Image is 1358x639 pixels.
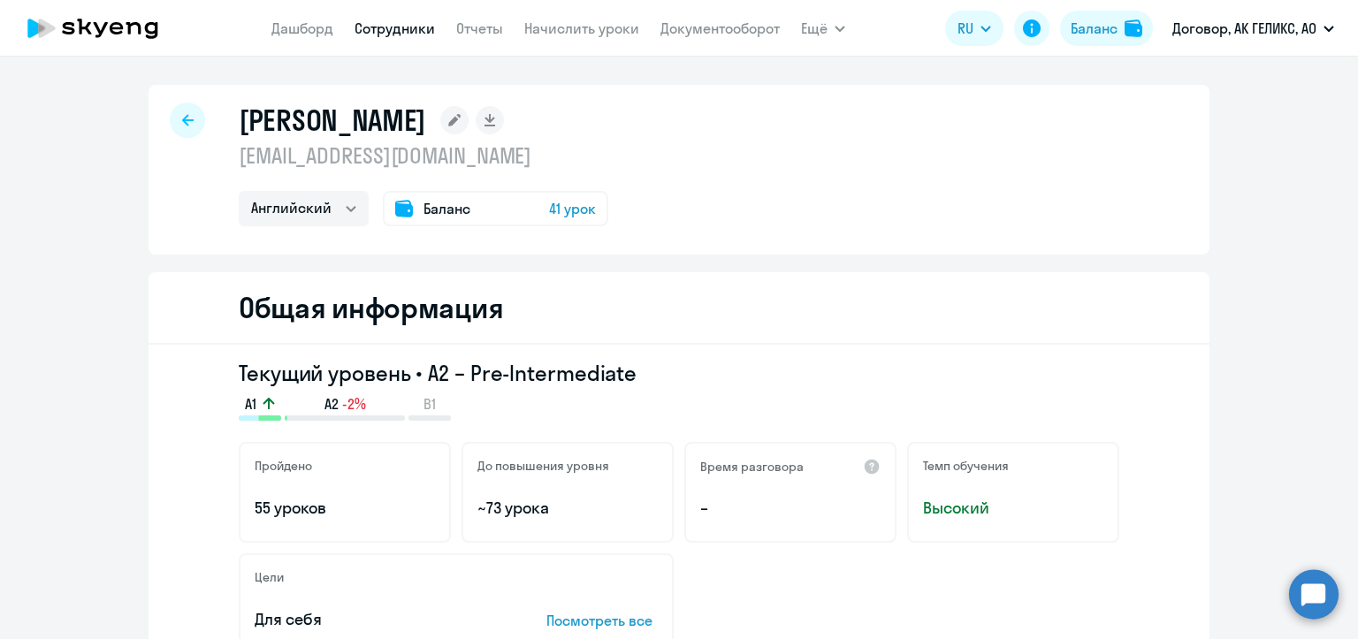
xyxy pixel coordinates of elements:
a: Дашборд [271,19,333,37]
p: Посмотреть все [546,610,658,631]
img: balance [1125,19,1142,37]
h1: [PERSON_NAME] [239,103,426,138]
p: 55 уроков [255,497,435,520]
span: Баланс [423,198,470,219]
span: A1 [245,394,256,414]
a: Сотрудники [355,19,435,37]
p: ~73 урока [477,497,658,520]
p: – [700,497,881,520]
button: Ещё [801,11,845,46]
span: 41 урок [549,198,596,219]
h5: Время разговора [700,459,804,475]
a: Документооборот [660,19,780,37]
a: Отчеты [456,19,503,37]
h3: Текущий уровень • A2 – Pre-Intermediate [239,359,1119,387]
h5: Темп обучения [923,458,1009,474]
span: Высокий [923,497,1103,520]
button: Договор, АК ГЕЛИКС, АО [1163,7,1343,49]
button: Балансbalance [1060,11,1153,46]
h5: Цели [255,569,284,585]
p: [EMAIL_ADDRESS][DOMAIN_NAME] [239,141,608,170]
span: A2 [324,394,339,414]
span: RU [957,18,973,39]
p: Для себя [255,608,492,631]
h5: Пройдено [255,458,312,474]
button: RU [945,11,1003,46]
span: B1 [423,394,436,414]
h5: До повышения уровня [477,458,609,474]
span: -2% [342,394,366,414]
div: Баланс [1071,18,1118,39]
a: Начислить уроки [524,19,639,37]
h2: Общая информация [239,290,503,325]
p: Договор, АК ГЕЛИКС, АО [1172,18,1316,39]
span: Ещё [801,18,828,39]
